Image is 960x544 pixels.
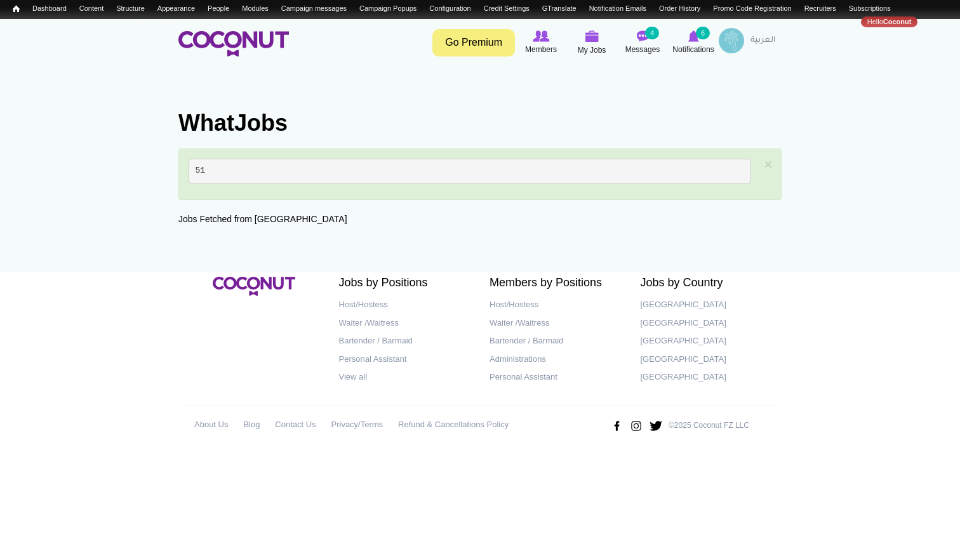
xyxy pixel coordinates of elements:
h2: Jobs by Country [641,277,773,289]
a: Notifications Notifications 6 [668,28,719,57]
a: × [764,157,772,171]
a: Order History [653,3,707,14]
a: GTranslate [536,3,583,14]
span: Members [525,43,557,56]
a: Reports [90,17,127,27]
img: Instagram [629,416,643,436]
p: ©2025 Coconut FZ LLC [669,420,749,431]
img: My Jobs [585,30,599,42]
span: My Jobs [578,44,606,56]
a: View all [339,368,471,387]
a: About Us [194,416,228,434]
a: العربية [744,28,782,53]
a: Dashboard [26,3,73,14]
a: Credit Settings [477,3,536,14]
a: Structure [110,3,151,14]
img: Home [178,31,289,56]
a: [GEOGRAPHIC_DATA] [641,296,773,314]
a: Unsubscribe List [26,17,90,27]
img: Facebook [610,416,623,436]
a: Content [73,3,110,14]
a: Waiter /Waitress [490,314,622,333]
a: Campaign messages [275,3,353,14]
img: Coconut [213,277,295,296]
a: Subscriptions [843,3,897,14]
a: HelloCoconut [861,17,918,27]
a: Messages Messages 4 [617,28,668,57]
strong: Coconut [883,18,912,25]
a: Bartender / Barmaid [339,332,471,350]
a: My Jobs My Jobs [566,28,617,58]
a: Contact Us [275,416,316,434]
a: Waiter /Waitress [339,314,471,333]
a: Personal Assistant [490,368,622,387]
a: Log out [917,17,954,27]
a: Bartender / Barmaid [490,332,622,350]
a: [GEOGRAPHIC_DATA] [641,332,773,350]
a: Browse Members Members [516,28,566,57]
a: Home [6,3,26,15]
div: Jobs Fetched from [GEOGRAPHIC_DATA] [178,213,782,225]
a: [GEOGRAPHIC_DATA] [641,368,773,387]
a: Personal Assistant [339,350,471,369]
a: Promo Code Registration [707,3,797,14]
a: Campaign Popups [353,3,423,14]
span: Messages [625,43,660,56]
a: Recruiters [798,3,843,14]
small: 6 [696,27,710,39]
a: Notification Emails [583,3,653,14]
h2: Members by Positions [490,277,622,289]
a: Configuration [423,3,477,14]
a: Appearance [151,3,201,14]
a: Host/Hostess [339,296,471,314]
img: Twitter [649,416,663,436]
a: Blog [243,416,260,434]
img: Messages [636,30,649,42]
a: Modules [236,3,275,14]
img: Notifications [688,30,699,42]
h2: Jobs by Positions [339,277,471,289]
a: Privacy/Terms [331,416,383,434]
small: 4 [645,27,659,39]
a: Invite Statistics [128,17,187,27]
span: Notifications [672,43,714,56]
img: Browse Members [533,30,549,42]
a: Administrations [490,350,622,369]
a: Refund & Cancellations Policy [398,416,509,434]
a: Host/Hostess [490,296,622,314]
a: [GEOGRAPHIC_DATA] [641,350,773,369]
a: [GEOGRAPHIC_DATA] [641,314,773,333]
a: Go Premium [432,29,515,56]
a: People [201,3,236,14]
span: Home [13,4,20,13]
h1: WhatJobs [178,110,782,136]
pre: 51 [189,159,751,184]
